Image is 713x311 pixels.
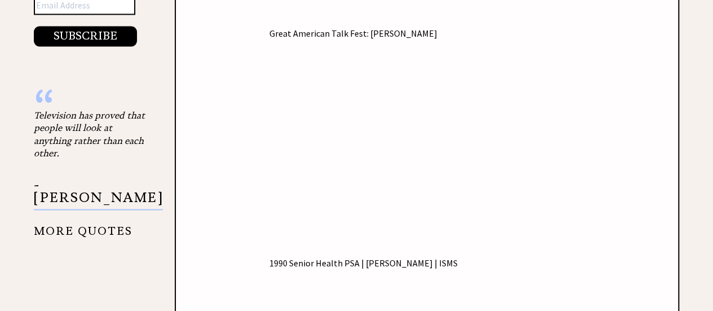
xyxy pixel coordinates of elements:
[34,215,132,237] a: MORE QUOTES
[269,78,585,284] div: 1990 Senior Health PSA | [PERSON_NAME] | ISMS
[34,108,147,159] div: Television has proved that people will look at anything rather than each other.
[34,26,137,46] button: SUBSCRIBE
[34,178,163,211] p: - [PERSON_NAME]
[34,97,147,108] div: “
